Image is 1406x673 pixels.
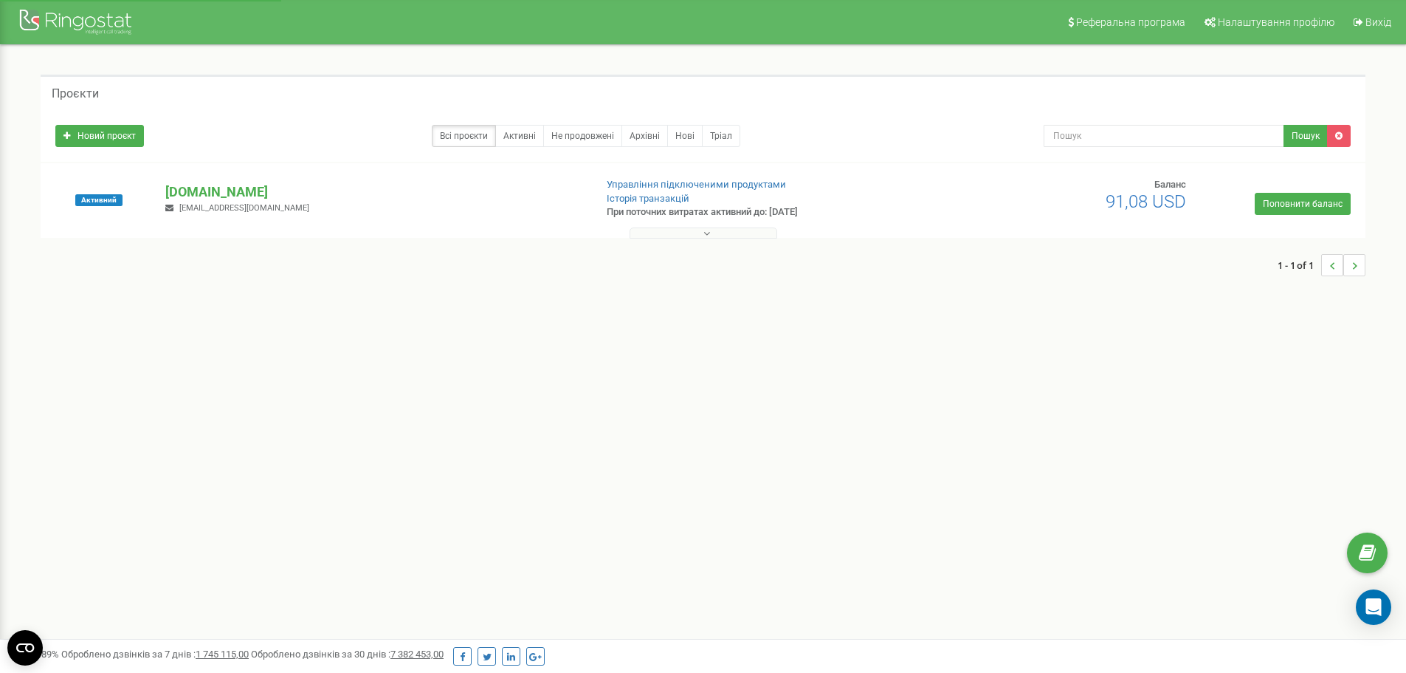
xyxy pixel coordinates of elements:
span: Вихід [1365,16,1391,28]
a: Тріал [702,125,740,147]
u: 7 382 453,00 [390,649,444,660]
button: Пошук [1283,125,1328,147]
span: Реферальна програма [1076,16,1185,28]
u: 1 745 115,00 [196,649,249,660]
a: Не продовжені [543,125,622,147]
a: Нові [667,125,703,147]
a: Управління підключеними продуктами [607,179,786,190]
button: Open CMP widget [7,630,43,666]
a: Архівні [621,125,668,147]
span: Налаштування профілю [1218,16,1334,28]
span: Оброблено дзвінків за 30 днів : [251,649,444,660]
a: Новий проєкт [55,125,144,147]
span: [EMAIL_ADDRESS][DOMAIN_NAME] [179,203,309,213]
p: При поточних витратах активний до: [DATE] [607,205,914,219]
span: Баланс [1154,179,1186,190]
input: Пошук [1044,125,1284,147]
span: Активний [75,194,123,206]
span: 1 - 1 of 1 [1278,254,1321,276]
a: Історія транзакцій [607,193,689,204]
span: Оброблено дзвінків за 7 днів : [61,649,249,660]
div: Open Intercom Messenger [1356,590,1391,625]
a: Активні [495,125,544,147]
h5: Проєкти [52,87,99,100]
span: 91,08 USD [1106,191,1186,212]
nav: ... [1278,239,1365,291]
p: [DOMAIN_NAME] [165,182,582,202]
a: Поповнити баланс [1255,193,1351,215]
a: Всі проєкти [432,125,496,147]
